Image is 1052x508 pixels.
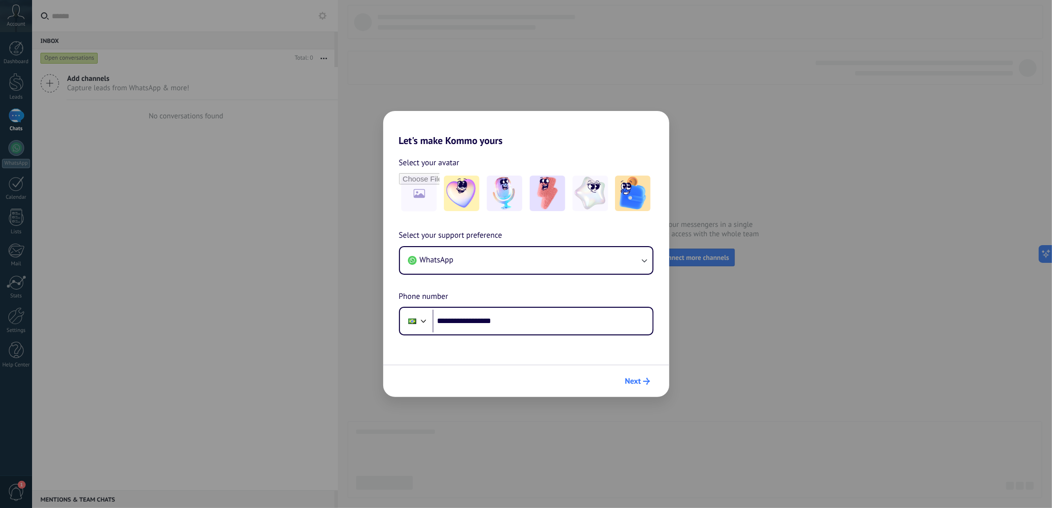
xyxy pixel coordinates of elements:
[383,111,669,146] h2: Let's make Kommo yours
[400,247,653,274] button: WhatsApp
[615,176,651,211] img: -5.jpeg
[399,229,503,242] span: Select your support preference
[444,176,479,211] img: -1.jpeg
[530,176,565,211] img: -3.jpeg
[573,176,608,211] img: -4.jpeg
[420,255,454,265] span: WhatsApp
[399,290,448,303] span: Phone number
[399,156,460,169] span: Select your avatar
[403,311,422,331] div: Brazil: + 55
[625,378,641,385] span: Next
[620,373,654,390] button: Next
[487,176,522,211] img: -2.jpeg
